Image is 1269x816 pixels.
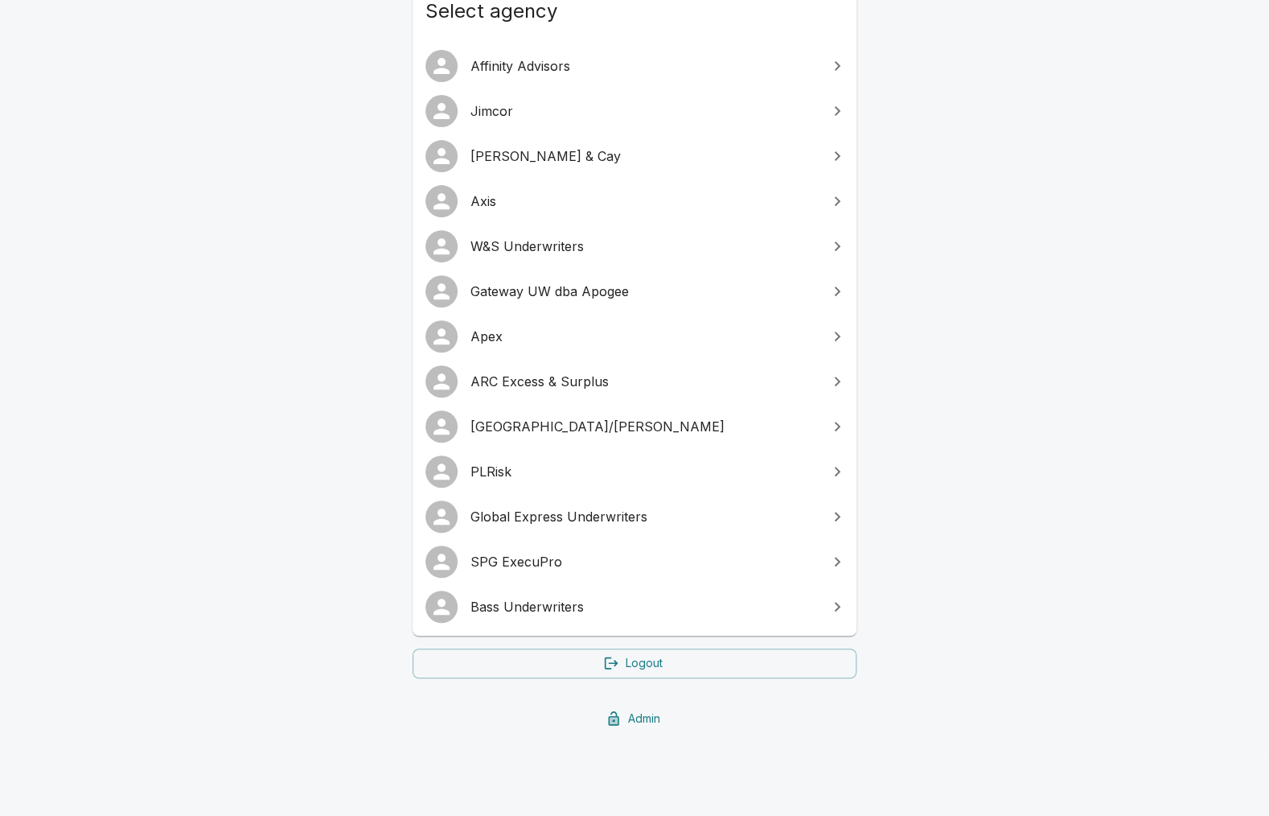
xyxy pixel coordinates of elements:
[413,494,856,539] a: Global Express Underwriters
[470,327,818,346] span: Apex
[413,224,856,269] a: W&S Underwriters
[470,192,818,211] span: Axis
[470,237,818,256] span: W&S Underwriters
[413,179,856,224] a: Axis
[470,507,818,526] span: Global Express Underwriters
[470,552,818,571] span: SPG ExecuPro
[470,462,818,481] span: PLRisk
[413,539,856,584] a: SPG ExecuPro
[470,417,818,436] span: [GEOGRAPHIC_DATA]/[PERSON_NAME]
[470,146,818,166] span: [PERSON_NAME] & Cay
[413,359,856,404] a: ARC Excess & Surplus
[413,704,856,734] a: Admin
[413,89,856,134] a: Jimcor
[470,101,818,121] span: Jimcor
[413,43,856,89] a: Affinity Advisors
[413,584,856,629] a: Bass Underwriters
[413,449,856,494] a: PLRisk
[470,56,818,76] span: Affinity Advisors
[413,404,856,449] a: [GEOGRAPHIC_DATA]/[PERSON_NAME]
[413,314,856,359] a: Apex
[470,372,818,391] span: ARC Excess & Surplus
[413,134,856,179] a: [PERSON_NAME] & Cay
[470,597,818,616] span: Bass Underwriters
[413,649,856,678] a: Logout
[470,282,818,301] span: Gateway UW dba Apogee
[413,269,856,314] a: Gateway UW dba Apogee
